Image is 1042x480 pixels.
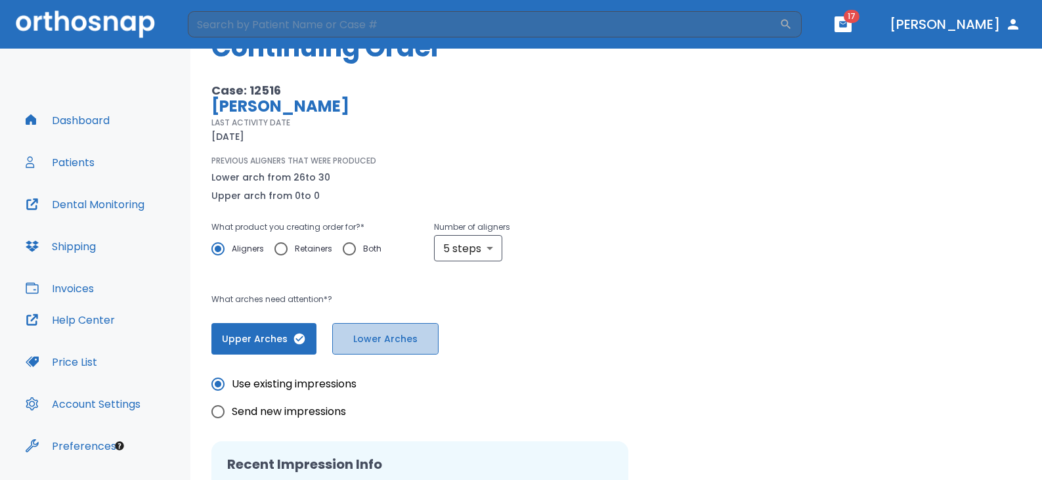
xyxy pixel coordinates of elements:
[434,235,502,261] div: 5 steps
[211,83,684,98] p: Case: 12516
[295,241,332,257] span: Retainers
[18,104,118,136] button: Dashboard
[332,323,439,355] button: Lower Arches
[211,117,290,129] p: LAST ACTIVITY DATE
[18,346,105,378] button: Price List
[18,230,104,262] button: Shipping
[225,332,303,346] span: Upper Arches
[211,169,330,185] p: Lower arch from 26 to 30
[232,376,357,392] span: Use existing impressions
[346,332,425,346] span: Lower Arches
[232,241,264,257] span: Aligners
[363,241,381,257] span: Both
[18,388,148,420] button: Account Settings
[211,323,316,355] button: Upper Arches
[211,292,684,307] p: What arches need attention*?
[18,273,102,304] button: Invoices
[16,11,155,37] img: Orthosnap
[211,155,376,167] p: PREVIOUS ALIGNERS THAT WERE PRODUCED
[211,98,684,114] p: [PERSON_NAME]
[884,12,1026,36] button: [PERSON_NAME]
[188,11,779,37] input: Search by Patient Name or Case #
[211,129,244,144] p: [DATE]
[844,10,859,23] span: 17
[211,219,392,235] p: What product you creating order for? *
[114,440,125,452] div: Tooltip anchor
[18,188,152,220] button: Dental Monitoring
[232,404,346,420] span: Send new impressions
[18,146,102,178] button: Patients
[18,430,124,462] button: Preferences
[434,219,510,235] p: Number of aligners
[211,188,330,204] p: Upper arch from 0 to 0
[18,304,123,336] button: Help Center
[227,454,613,474] h2: Recent Impression Info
